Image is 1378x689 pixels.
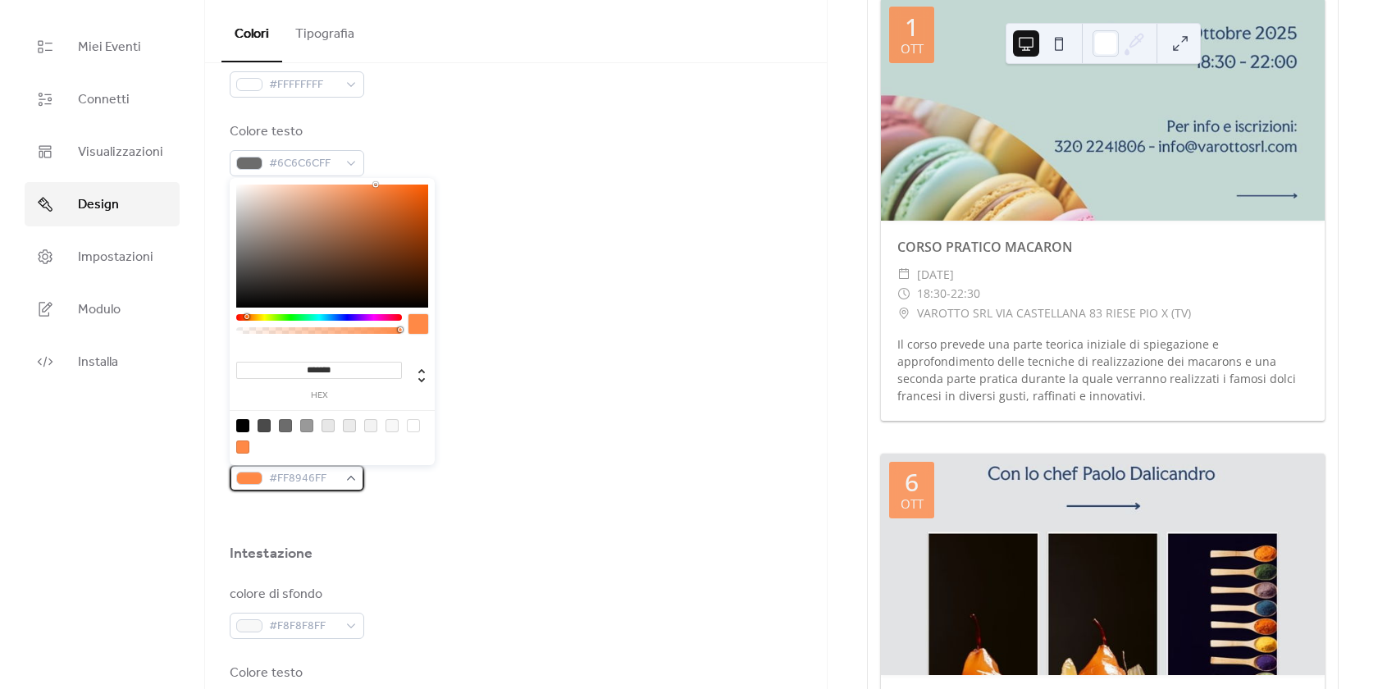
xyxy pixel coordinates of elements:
div: 1 [905,15,919,39]
span: 22:30 [951,284,980,303]
div: Colore testo [230,664,361,683]
div: 6 [905,470,919,495]
span: - [947,284,951,303]
span: VAROTTO SRL VIA CASTELLANA 83 RIESE PIO X (TV) [917,303,1191,323]
div: ​ [897,265,910,285]
div: rgb(248, 248, 248) [386,419,399,432]
span: [DATE] [917,265,954,285]
div: Il corso prevede una parte teorica iniziale di spiegazione e approfondimento delle tecniche di re... [881,335,1325,404]
div: rgb(255, 137, 70) [236,440,249,454]
span: Design [78,195,119,215]
span: 18:30 [917,284,947,303]
div: rgb(243, 243, 243) [364,419,377,432]
div: Colore di sfondo [230,43,361,63]
div: ott [901,498,924,510]
div: ​ [897,284,910,303]
span: #FFFFFFFF [269,75,338,95]
div: rgb(235, 235, 235) [343,419,356,432]
span: #6C6C6CFF [269,154,338,174]
div: rgb(0, 0, 0) [236,419,249,432]
div: colore di sfondo [230,585,361,605]
span: Modulo [78,300,121,320]
label: hex [236,391,402,400]
span: Installa [78,353,118,372]
a: Miei Eventi [25,25,180,69]
div: Colore testo [230,122,361,142]
div: rgb(255, 255, 255) [407,419,420,432]
span: Connetti [78,90,130,110]
a: Installa [25,340,180,384]
div: rgb(108, 108, 108) [279,419,292,432]
a: Design [25,182,180,226]
a: Visualizzazioni [25,130,180,174]
div: rgb(153, 153, 153) [300,419,313,432]
a: Impostazioni [25,235,180,279]
div: Intestazione [230,544,313,564]
span: #FF8946FF [269,469,338,489]
span: Visualizzazioni [78,143,163,162]
span: Miei Eventi [78,38,141,57]
div: rgb(231, 231, 231) [322,419,335,432]
div: CORSO PRATICO MACARON [881,237,1325,257]
a: Connetti [25,77,180,121]
div: ​ [897,303,910,323]
div: rgb(74, 74, 74) [258,419,271,432]
a: Modulo [25,287,180,331]
span: Impostazioni [78,248,153,267]
span: #F8F8F8FF [269,617,338,637]
div: ott [901,43,924,55]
